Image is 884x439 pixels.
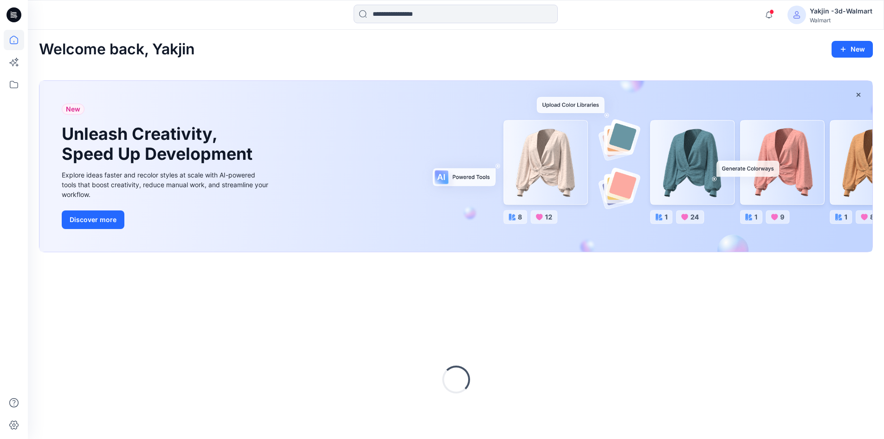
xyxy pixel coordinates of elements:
button: New [832,41,873,58]
div: Explore ideas faster and recolor styles at scale with AI-powered tools that boost creativity, red... [62,170,271,199]
svg: avatar [793,11,800,19]
div: Yakjin -3d-Walmart [810,6,872,17]
h1: Unleash Creativity, Speed Up Development [62,124,257,164]
button: Discover more [62,210,124,229]
span: New [66,104,80,115]
a: Discover more [62,210,271,229]
h2: Welcome back, Yakjin [39,41,195,58]
div: Walmart [810,17,872,24]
